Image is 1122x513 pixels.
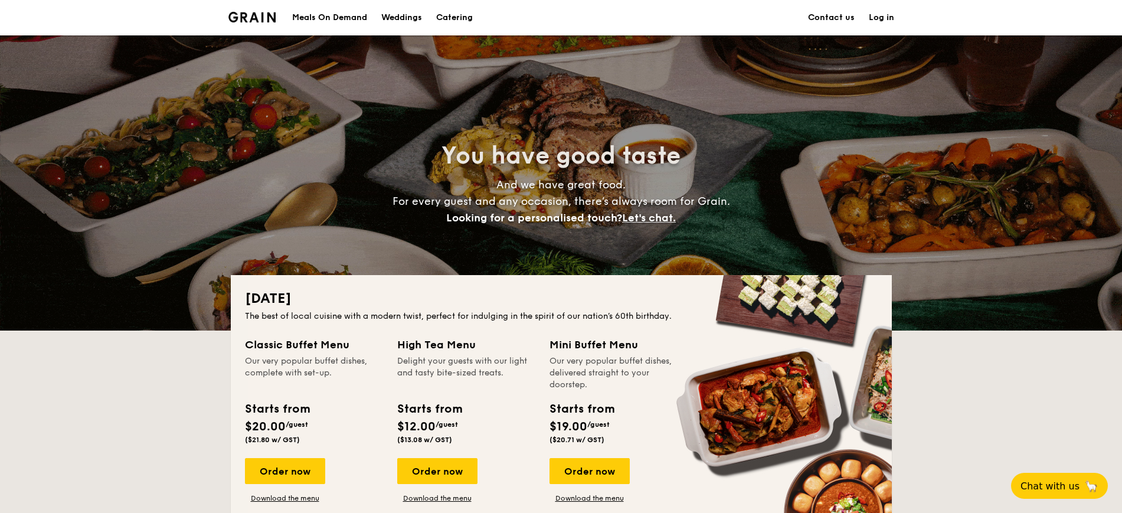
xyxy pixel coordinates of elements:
[245,400,309,418] div: Starts from
[397,400,462,418] div: Starts from
[549,458,630,484] div: Order now
[397,355,535,391] div: Delight your guests with our light and tasty bite-sized treats.
[286,420,308,429] span: /guest
[397,436,452,444] span: ($13.08 w/ GST)
[245,494,325,503] a: Download the menu
[1020,481,1080,492] span: Chat with us
[228,12,276,22] a: Logotype
[245,311,878,322] div: The best of local cuisine with a modern twist, perfect for indulging in the spirit of our nation’...
[549,494,630,503] a: Download the menu
[587,420,610,429] span: /guest
[549,400,614,418] div: Starts from
[245,458,325,484] div: Order now
[245,436,300,444] span: ($21.80 w/ GST)
[245,355,383,391] div: Our very popular buffet dishes, complete with set-up.
[1084,479,1098,493] span: 🦙
[549,355,688,391] div: Our very popular buffet dishes, delivered straight to your doorstep.
[549,436,604,444] span: ($20.71 w/ GST)
[1011,473,1108,499] button: Chat with us🦙
[397,420,436,434] span: $12.00
[245,336,383,353] div: Classic Buffet Menu
[446,211,622,224] span: Looking for a personalised touch?
[441,142,681,170] span: You have good taste
[397,494,477,503] a: Download the menu
[436,420,458,429] span: /guest
[549,336,688,353] div: Mini Buffet Menu
[392,178,730,224] span: And we have great food. For every guest and any occasion, there’s always room for Grain.
[622,211,676,224] span: Let's chat.
[245,289,878,308] h2: [DATE]
[245,420,286,434] span: $20.00
[549,420,587,434] span: $19.00
[397,458,477,484] div: Order now
[228,12,276,22] img: Grain
[397,336,535,353] div: High Tea Menu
